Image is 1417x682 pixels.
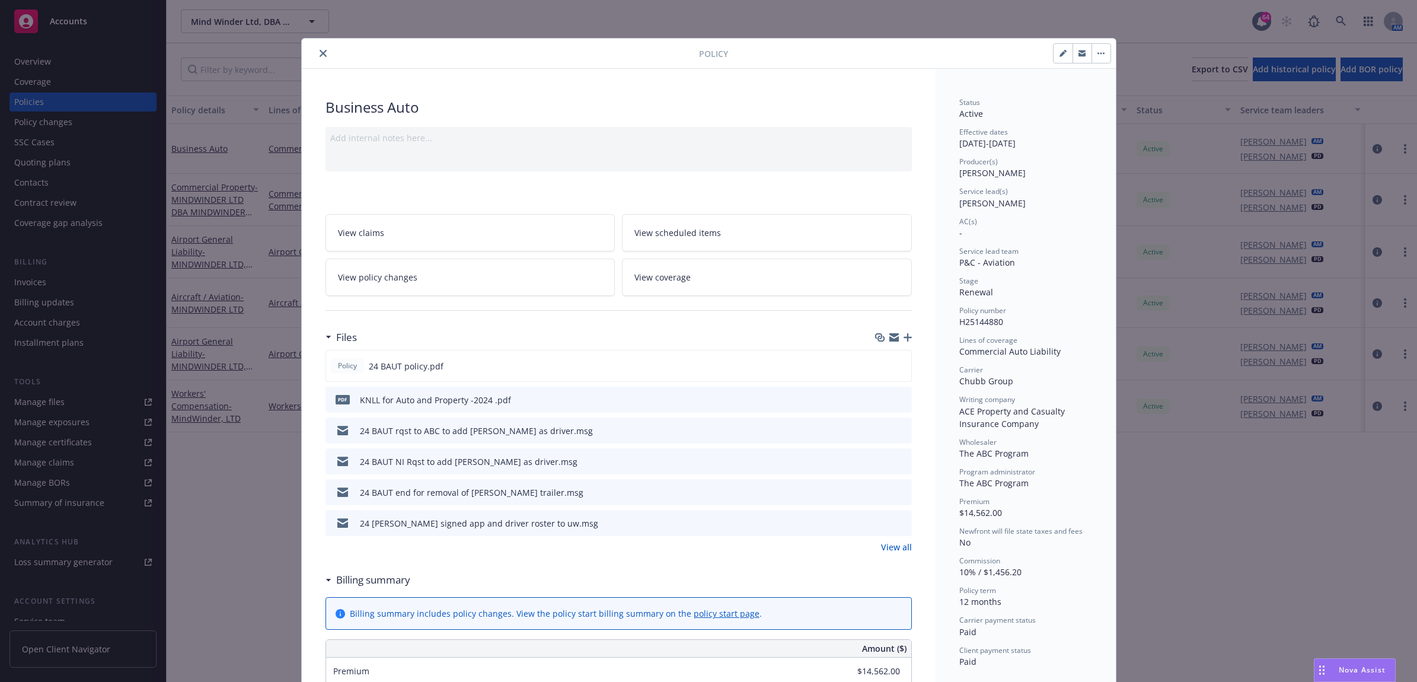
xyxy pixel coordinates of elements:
span: Policy [699,47,728,60]
span: Policy term [959,585,996,595]
span: Chubb Group [959,375,1013,387]
span: - [959,227,962,238]
span: Paid [959,626,976,638]
div: Billing summary [325,572,410,588]
span: Premium [959,496,990,506]
button: download file [877,517,887,530]
button: preview file [896,486,907,499]
button: download file [877,394,887,406]
span: Amount ($) [862,642,907,655]
span: [PERSON_NAME] [959,167,1026,179]
div: KNLL for Auto and Property -2024 .pdf [360,394,511,406]
div: Add internal notes here... [330,132,907,144]
span: Writing company [959,394,1015,404]
span: Policy [336,361,359,371]
div: 24 [PERSON_NAME] signed app and driver roster to uw.msg [360,517,598,530]
span: View claims [338,227,384,239]
span: Carrier payment status [959,615,1036,625]
span: pdf [336,395,350,404]
div: 24 BAUT end for removal of [PERSON_NAME] trailer.msg [360,486,583,499]
span: Producer(s) [959,157,998,167]
span: No [959,537,971,548]
a: View claims [325,214,615,251]
span: Effective dates [959,127,1008,137]
span: Commission [959,556,1000,566]
div: [DATE] - [DATE] [959,127,1092,149]
span: 24 BAUT policy.pdf [369,360,443,372]
a: View all [881,541,912,553]
button: preview file [896,394,907,406]
button: close [316,46,330,60]
div: Files [325,330,357,345]
span: Carrier [959,365,983,375]
span: View coverage [634,271,691,283]
span: Active [959,108,983,119]
span: Newfront will file state taxes and fees [959,526,1083,536]
a: policy start page [694,608,759,619]
button: preview file [896,517,907,530]
a: View scheduled items [622,214,912,251]
span: P&C - Aviation [959,257,1015,268]
button: preview file [896,455,907,468]
button: Nova Assist [1314,658,1396,682]
span: Policy number [959,305,1006,315]
span: The ABC Program [959,448,1029,459]
input: 0.00 [830,662,907,680]
span: Lines of coverage [959,335,1017,345]
span: The ABC Program [959,477,1029,489]
div: Drag to move [1314,659,1329,681]
div: 24 BAUT NI Rqst to add [PERSON_NAME] as driver.msg [360,455,577,468]
span: Wholesaler [959,437,997,447]
button: download file [877,360,886,372]
span: View scheduled items [634,227,721,239]
span: Renewal [959,286,993,298]
div: 24 BAUT rqst to ABC to add [PERSON_NAME] as driver.msg [360,425,593,437]
a: View coverage [622,259,912,296]
button: preview file [896,360,907,372]
button: download file [877,425,887,437]
span: [PERSON_NAME] [959,197,1026,209]
h3: Files [336,330,357,345]
div: Business Auto [325,97,912,117]
span: $14,562.00 [959,507,1002,518]
span: View policy changes [338,271,417,283]
span: Nova Assist [1339,665,1386,675]
span: Program administrator [959,467,1035,477]
h3: Billing summary [336,572,410,588]
span: 10% / $1,456.20 [959,566,1022,578]
a: View policy changes [325,259,615,296]
span: AC(s) [959,216,977,227]
span: Status [959,97,980,107]
span: ACE Property and Casualty Insurance Company [959,406,1067,429]
span: Stage [959,276,978,286]
span: Service lead team [959,246,1019,256]
button: download file [877,455,887,468]
span: Service lead(s) [959,186,1008,196]
button: preview file [896,425,907,437]
span: H25144880 [959,316,1003,327]
div: Billing summary includes policy changes. View the policy start billing summary on the . [350,607,762,620]
span: Client payment status [959,645,1031,655]
span: 12 months [959,596,1001,607]
button: download file [877,486,887,499]
span: Paid [959,656,976,667]
span: Premium [333,665,369,677]
span: Commercial Auto Liability [959,346,1061,357]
